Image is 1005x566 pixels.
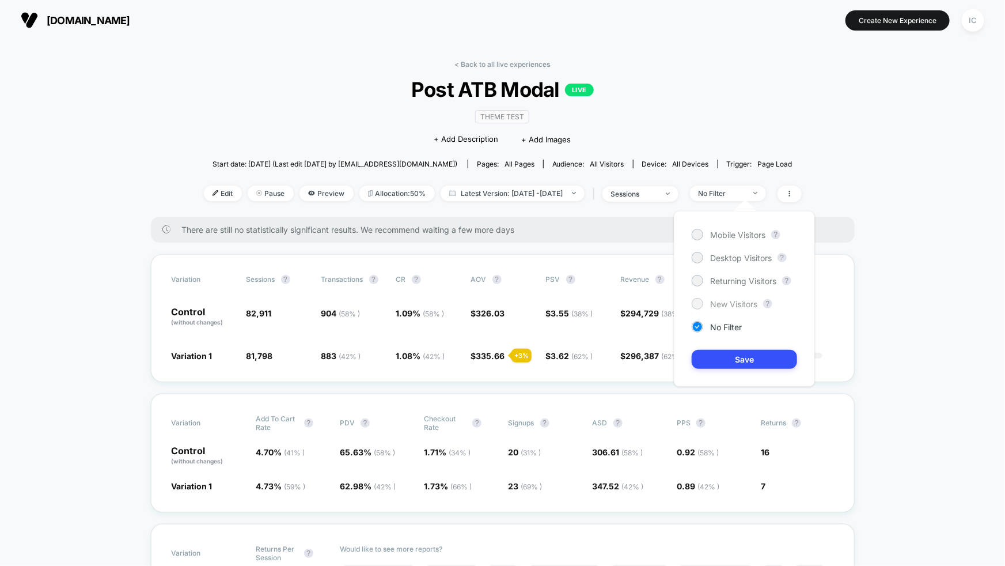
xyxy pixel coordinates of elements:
span: Signups [509,418,534,427]
button: ? [281,275,290,284]
span: ( 34 % ) [449,448,471,457]
button: ? [763,299,772,308]
button: ? [778,253,787,262]
img: end [753,192,757,194]
span: Latest Version: [DATE] - [DATE] [441,186,585,201]
div: IC [962,9,984,32]
img: end [572,192,576,194]
button: [DOMAIN_NAME] [17,11,134,29]
span: (without changes) [172,319,223,326]
span: Variation 1 [172,481,213,491]
span: Post ATB Modal [233,77,771,101]
span: 306.61 [593,447,643,457]
a: < Back to all live experiences [455,60,551,69]
span: ( 62 % ) [662,352,683,361]
span: [DOMAIN_NAME] [47,14,130,27]
button: ? [696,418,706,428]
span: Transactions [321,275,363,284]
span: Returns Per Session [256,545,298,562]
span: Variation [172,545,235,562]
span: ( 38 % ) [572,310,593,318]
span: ( 42 % ) [423,352,445,361]
button: ? [472,418,481,428]
button: ? [771,230,780,239]
span: ( 62 % ) [572,352,593,361]
span: 3.62 [551,351,593,361]
p: Would like to see more reports? [340,545,834,553]
button: ? [369,275,378,284]
span: Returns [761,418,786,427]
span: PPS [677,418,691,427]
span: ( 58 % ) [423,310,445,318]
div: No Filter [699,189,745,198]
span: 65.63 % [340,447,395,457]
span: ( 38 % ) [662,310,683,318]
span: ( 69 % ) [521,482,543,491]
p: LIVE [565,84,594,96]
span: 16 [761,447,769,457]
span: ( 58 % ) [697,448,719,457]
span: Revenue [621,275,650,284]
span: Sessions [246,275,275,284]
span: ( 42 % ) [622,482,644,491]
span: | [590,186,602,202]
span: ( 66 % ) [450,482,472,491]
span: 904 [321,308,361,318]
span: Add To Cart Rate [256,414,298,432]
button: ? [792,418,801,428]
p: Control [172,307,235,327]
div: + 3 % [511,349,532,363]
img: rebalance [368,190,373,197]
span: Device: [633,160,718,168]
span: 4.73 % [256,481,305,491]
span: 81,798 [246,351,273,361]
span: 1.73 % [424,481,472,491]
button: Save [692,350,797,369]
span: New Visitors [710,299,757,309]
span: 335.66 [476,351,505,361]
span: 0.92 [677,447,719,457]
span: ( 58 % ) [622,448,643,457]
span: 326.03 [476,308,505,318]
span: 1.08 % [396,351,445,361]
span: Returning Visitors [710,276,776,286]
span: 0.89 [677,481,719,491]
button: ? [304,418,313,428]
span: Desktop Visitors [710,253,772,263]
span: 23 [509,481,543,491]
span: CR [396,275,406,284]
span: No Filter [710,322,742,332]
button: IC [958,9,988,32]
span: ASD [593,418,608,427]
p: Control [172,446,244,466]
span: 82,911 [246,308,272,318]
span: ( 31 % ) [521,448,541,457]
span: 3.55 [551,308,593,318]
span: Edit [204,186,242,201]
span: Allocation: 50% [359,186,435,201]
span: 62.98 % [340,481,396,491]
span: (without changes) [172,458,223,465]
img: edit [213,190,218,196]
span: Variation 1 [172,351,213,361]
img: end [666,193,670,195]
span: 347.52 [593,481,644,491]
span: ( 58 % ) [339,310,361,318]
button: ? [566,275,575,284]
button: ? [540,418,549,428]
span: Pause [248,186,294,201]
div: Trigger: [727,160,792,168]
span: 20 [509,447,541,457]
button: ? [304,549,313,558]
span: $ [471,351,505,361]
span: Page Load [758,160,792,168]
span: $ [471,308,505,318]
span: Start date: [DATE] (Last edit [DATE] by [EMAIL_ADDRESS][DOMAIN_NAME]) [213,160,457,168]
span: $ [621,308,683,318]
span: $ [546,351,593,361]
button: ? [361,418,370,428]
button: Create New Experience [845,10,950,31]
span: Theme Test [475,110,529,123]
span: PDV [340,418,355,427]
span: all pages [505,160,534,168]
